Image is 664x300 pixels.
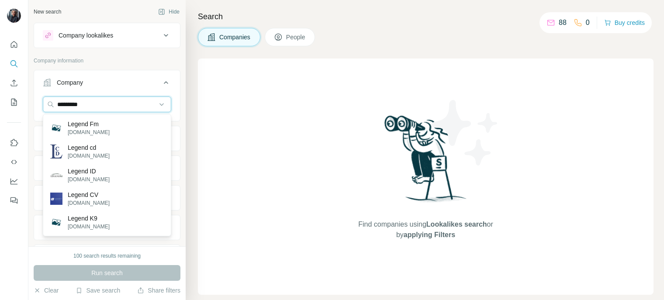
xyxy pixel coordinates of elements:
[34,187,180,208] button: Annual revenue ($)
[7,135,21,151] button: Use Surfe on LinkedIn
[50,145,62,159] img: Legend cd
[7,56,21,72] button: Search
[559,17,567,28] p: 88
[7,75,21,91] button: Enrich CSV
[68,190,110,199] p: Legend CV
[68,223,110,231] p: [DOMAIN_NAME]
[68,143,110,152] p: Legend cd
[50,216,62,228] img: Legend K9
[34,158,180,179] button: HQ location
[76,286,120,295] button: Save search
[152,5,186,18] button: Hide
[50,122,62,134] img: Legend Fm
[68,120,110,128] p: Legend Fm
[59,31,113,40] div: Company lookalikes
[34,57,180,65] p: Company information
[219,33,251,41] span: Companies
[68,152,110,160] p: [DOMAIN_NAME]
[73,252,141,260] div: 100 search results remaining
[404,231,455,238] span: applying Filters
[356,219,495,240] span: Find companies using or by
[68,214,110,223] p: Legend K9
[7,154,21,170] button: Use Surfe API
[34,128,180,149] button: Industry
[68,167,110,176] p: Legend ID
[586,17,590,28] p: 0
[50,193,62,205] img: Legend CV
[57,78,83,87] div: Company
[68,128,110,136] p: [DOMAIN_NAME]
[604,17,645,29] button: Buy credits
[34,217,180,238] button: Employees (size)
[286,33,306,41] span: People
[34,286,59,295] button: Clear
[7,94,21,110] button: My lists
[50,169,62,181] img: Legend ID
[380,113,471,210] img: Surfe Illustration - Woman searching with binoculars
[34,72,180,97] button: Company
[7,9,21,23] img: Avatar
[7,193,21,208] button: Feedback
[426,93,505,172] img: Surfe Illustration - Stars
[34,25,180,46] button: Company lookalikes
[68,176,110,183] p: [DOMAIN_NAME]
[198,10,654,23] h4: Search
[137,286,180,295] button: Share filters
[426,221,487,228] span: Lookalikes search
[7,37,21,52] button: Quick start
[68,199,110,207] p: [DOMAIN_NAME]
[7,173,21,189] button: Dashboard
[34,8,61,16] div: New search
